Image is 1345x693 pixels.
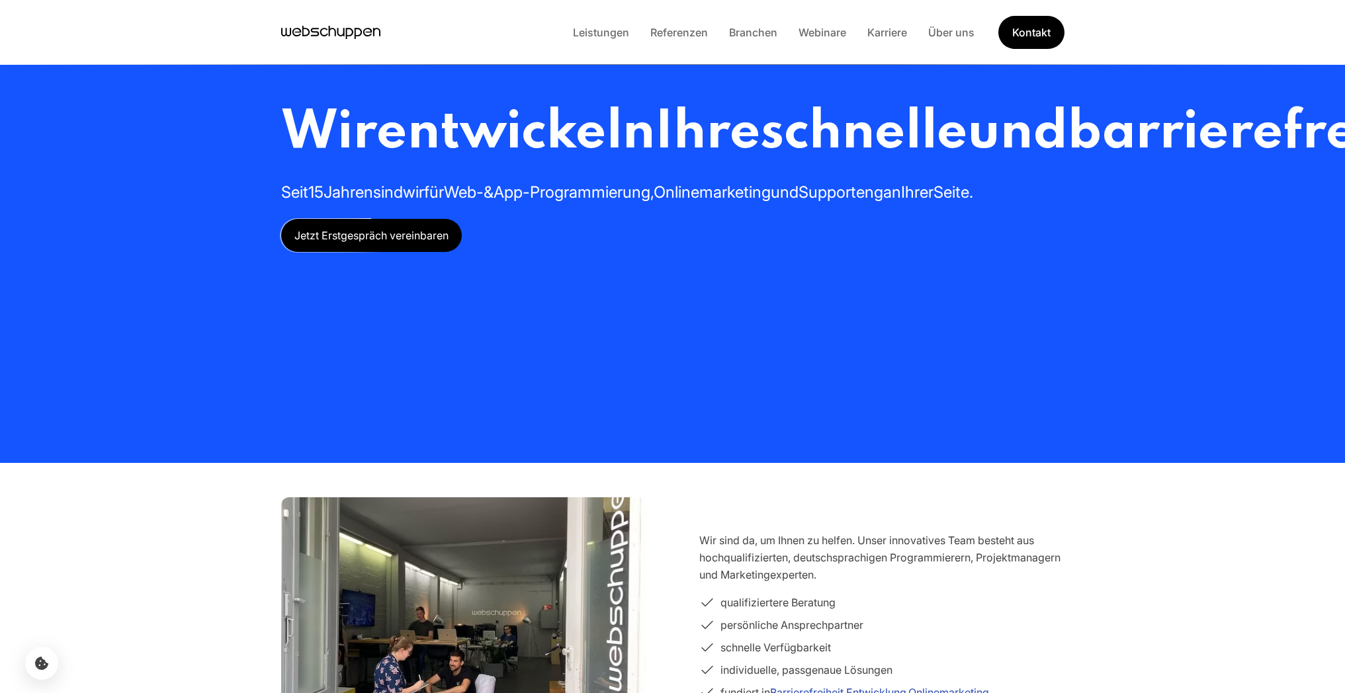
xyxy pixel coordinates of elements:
[308,183,324,202] span: 15
[967,106,1067,160] span: und
[424,183,444,202] span: für
[655,106,760,160] span: Ihre
[720,594,836,611] span: qualifiziertere Beratung
[376,106,655,160] span: entwickeln
[720,616,863,633] span: persönliche Ansprechpartner
[699,532,1064,583] p: Wir sind da, um Ihnen zu helfen. Unser innovatives Team besteht aus hochqualifizierten, deutschsp...
[718,26,788,39] a: Branchen
[444,183,484,202] span: Web-
[640,26,718,39] a: Referenzen
[281,106,376,160] span: Wir
[484,183,494,202] span: &
[857,26,918,39] a: Karriere
[654,183,771,202] span: Onlinemarketing
[720,639,831,656] span: schnelle Verfügbarkeit
[856,183,883,202] span: eng
[25,647,58,680] button: Cookie-Einstellungen öffnen
[998,16,1064,49] a: Get Started
[281,219,462,252] a: Jetzt Erstgespräch vereinbaren
[760,106,967,160] span: schnelle
[281,183,308,202] span: Seit
[883,183,901,202] span: an
[933,183,973,202] span: Seite.
[771,183,799,202] span: und
[901,183,933,202] span: Ihrer
[799,183,856,202] span: Support
[403,183,424,202] span: wir
[918,26,985,39] a: Über uns
[788,26,857,39] a: Webinare
[562,26,640,39] a: Leistungen
[494,183,654,202] span: App-Programmierung,
[373,183,403,202] span: sind
[720,661,892,678] span: individuelle, passgenaue Lösungen
[281,22,380,42] a: Hauptseite besuchen
[324,183,373,202] span: Jahren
